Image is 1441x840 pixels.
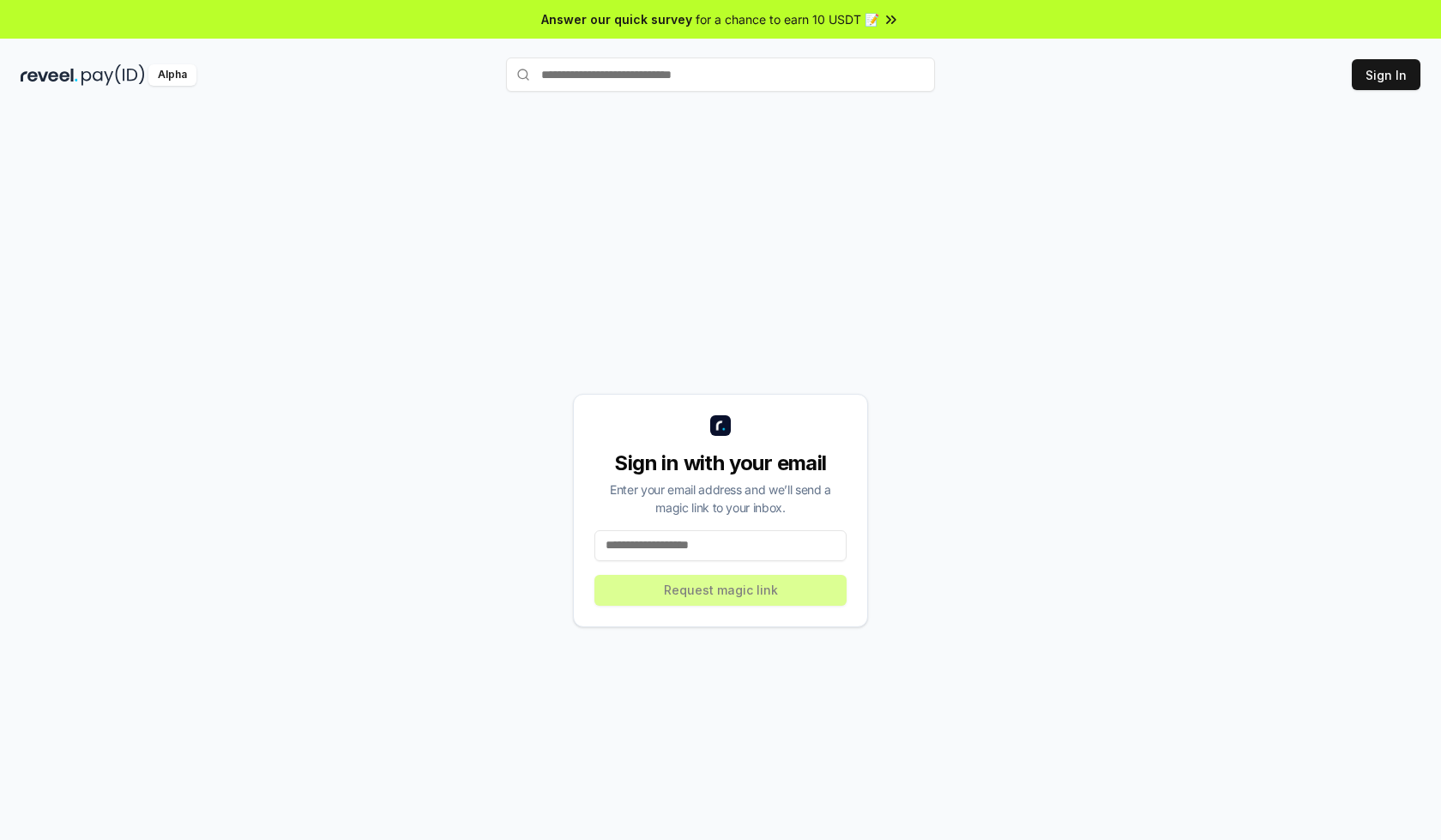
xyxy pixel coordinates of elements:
[21,64,78,86] img: reveel_dark
[81,64,145,86] img: pay_id
[1352,59,1420,90] button: Sign In
[594,450,847,477] div: Sign in with your email
[541,10,692,28] span: Answer our quick survey
[696,10,879,28] span: for a chance to earn 10 USDT 📝
[710,415,731,436] img: logo_small
[148,64,196,86] div: Alpha
[594,480,847,517] div: Enter your email address and we’ll send a magic link to your inbox.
